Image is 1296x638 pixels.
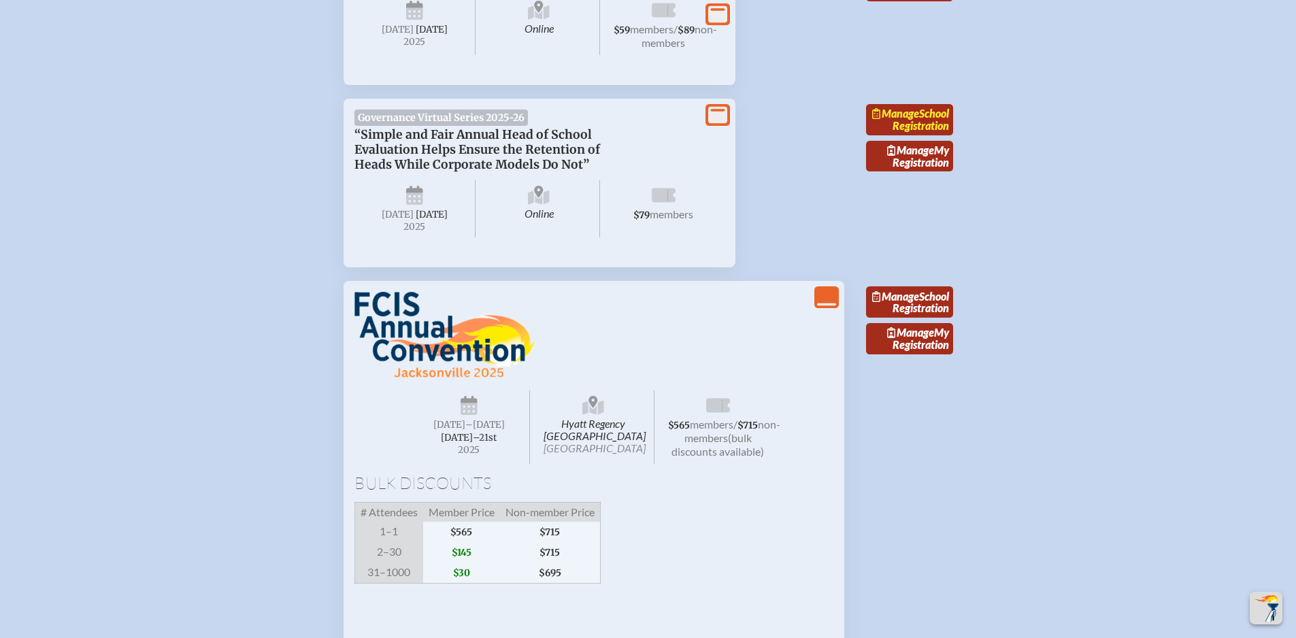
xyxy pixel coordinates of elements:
[887,144,934,156] span: Manage
[614,24,630,36] span: $59
[630,22,674,35] span: members
[500,522,601,542] span: $715
[872,290,919,303] span: Manage
[365,222,465,232] span: 2025
[1252,594,1280,622] img: To the top
[500,503,601,522] span: Non-member Price
[416,209,448,220] span: [DATE]
[674,22,678,35] span: /
[354,475,833,491] h1: Bulk Discounts
[533,390,654,464] span: Hyatt Regency [GEOGRAPHIC_DATA]
[478,180,600,237] span: Online
[1250,592,1282,624] button: Scroll Top
[872,107,919,120] span: Manage
[500,542,601,563] span: $715
[671,431,764,458] span: (bulk discounts available)
[866,286,953,318] a: ManageSchool Registration
[354,110,529,126] span: Governance Virtual Series 2025-26
[416,24,448,35] span: [DATE]
[642,22,717,49] span: non-members
[354,563,423,584] span: 31–1000
[382,209,414,220] span: [DATE]
[354,503,423,522] span: # Attendees
[354,127,600,172] span: “Simple and Fair Annual Head of School Evaluation Helps Ensure the Retention of Heads While Corpo...
[365,37,465,47] span: 2025
[354,542,423,563] span: 2–30
[423,522,500,542] span: $565
[500,563,601,584] span: $695
[866,323,953,354] a: ManageMy Registration
[737,420,758,431] span: $715
[354,292,535,379] img: FCIS Convention 2025
[354,522,423,542] span: 1–1
[684,418,780,444] span: non-members
[678,24,695,36] span: $89
[887,326,934,339] span: Manage
[465,419,505,431] span: –[DATE]
[420,445,519,455] span: 2025
[544,441,646,454] span: [GEOGRAPHIC_DATA]
[423,503,500,522] span: Member Price
[433,419,465,431] span: [DATE]
[423,563,500,584] span: $30
[382,24,414,35] span: [DATE]
[441,432,497,443] span: [DATE]–⁠21st
[650,207,693,220] span: members
[866,141,953,172] a: ManageMy Registration
[733,418,737,431] span: /
[668,420,690,431] span: $565
[423,542,500,563] span: $145
[633,209,650,221] span: $79
[690,418,733,431] span: members
[866,104,953,135] a: ManageSchool Registration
